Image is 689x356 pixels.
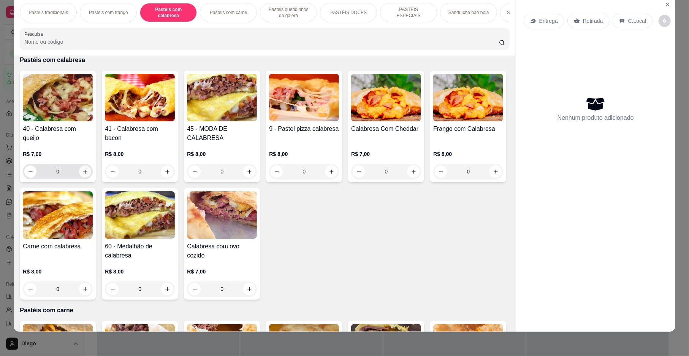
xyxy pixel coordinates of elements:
[353,165,365,178] button: decrease-product-quantity
[266,6,310,19] p: Pastéis queridinhos da galera
[20,56,509,65] p: Pastéis com calabresa
[105,124,175,143] h4: 41 - Calabresa com bacon
[243,165,255,178] button: increase-product-quantity
[269,74,339,121] img: product-image
[188,283,201,295] button: decrease-product-quantity
[79,283,91,295] button: increase-product-quantity
[325,165,337,178] button: increase-product-quantity
[187,150,257,158] p: R$ 8,00
[79,165,91,178] button: increase-product-quantity
[435,165,447,178] button: decrease-product-quantity
[539,17,558,25] p: Entrega
[187,124,257,143] h4: 45 - MODA DE CALABRESA
[187,191,257,239] img: product-image
[105,74,175,121] img: product-image
[271,165,283,178] button: decrease-product-quantity
[269,124,339,133] h4: 9 - Pastel pizza calabresa
[489,165,502,178] button: increase-product-quantity
[106,165,119,178] button: decrease-product-quantity
[386,6,431,19] p: PASTÉIS ESPECIAIS
[146,6,190,19] p: Pastéis com calabresa
[106,283,119,295] button: decrease-product-quantity
[351,124,421,133] h4: Calabresa Com Cheddar
[24,31,46,37] label: Pesquisa
[105,191,175,239] img: product-image
[23,74,93,121] img: product-image
[187,268,257,275] p: R$ 7,00
[448,10,489,16] p: Sanduíche pão bola
[161,165,173,178] button: increase-product-quantity
[105,268,175,275] p: R$ 8,00
[187,74,257,121] img: product-image
[330,10,367,16] p: PASTÉIS DOCES
[29,10,68,16] p: Pasteis tradicionais
[558,113,634,122] p: Nenhum produto adicionado
[187,242,257,260] h4: Calabresa com ovo cozido
[433,124,503,133] h4: Frango com Calabresa
[507,10,551,16] p: Sanduíche pão árabe
[628,17,646,25] p: C.Local
[659,15,671,27] button: decrease-product-quantity
[105,242,175,260] h4: 60 - Medalhão de calabresa
[20,306,509,315] p: Pastéis com carne
[89,10,128,16] p: Pastéis com frango
[24,283,36,295] button: decrease-product-quantity
[23,242,93,251] h4: Carne com calabresa
[269,150,339,158] p: R$ 8,00
[24,165,36,178] button: decrease-product-quantity
[105,150,175,158] p: R$ 8,00
[407,165,420,178] button: increase-product-quantity
[188,165,201,178] button: decrease-product-quantity
[23,124,93,143] h4: 40 - Calabresa com queijo
[23,268,93,275] p: R$ 8,00
[351,74,421,121] img: product-image
[351,150,421,158] p: R$ 7,00
[433,74,503,121] img: product-image
[23,150,93,158] p: R$ 7,00
[23,191,93,239] img: product-image
[583,17,603,25] p: Retirada
[24,38,499,46] input: Pesquisa
[210,10,247,16] p: Pastéis com carne
[161,283,173,295] button: increase-product-quantity
[433,150,503,158] p: R$ 8,00
[243,283,255,295] button: increase-product-quantity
